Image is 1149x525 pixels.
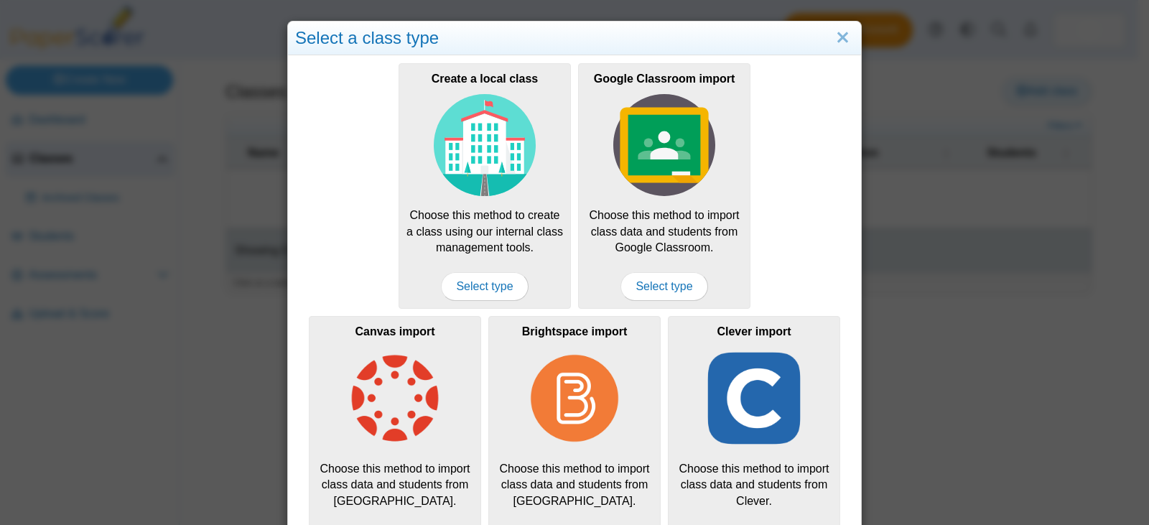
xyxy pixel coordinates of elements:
[594,73,735,85] b: Google Classroom import
[399,63,571,309] div: Choose this method to create a class using our internal class management tools.
[441,272,528,301] span: Select type
[578,63,750,309] div: Choose this method to import class data and students from Google Classroom.
[832,26,854,50] a: Close
[620,272,707,301] span: Select type
[355,325,434,338] b: Canvas import
[434,94,536,196] img: class-type-local.svg
[432,73,539,85] b: Create a local class
[522,325,628,338] b: Brightspace import
[399,63,571,309] a: Create a local class Choose this method to create a class using our internal class management too...
[578,63,750,309] a: Google Classroom import Choose this method to import class data and students from Google Classroo...
[703,348,805,450] img: class-type-clever.png
[613,94,715,196] img: class-type-google-classroom.svg
[288,22,861,55] div: Select a class type
[344,348,446,450] img: class-type-canvas.png
[524,348,625,450] img: class-type-brightspace.png
[717,325,791,338] b: Clever import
